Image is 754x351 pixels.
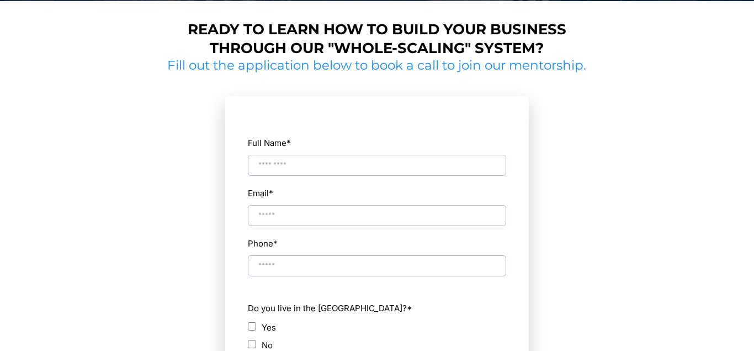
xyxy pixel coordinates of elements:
[248,236,278,251] label: Phone
[248,301,506,316] label: Do you live in the [GEOGRAPHIC_DATA]?
[163,57,591,74] h2: Fill out the application below to book a call to join our mentorship.
[262,320,276,335] label: Yes
[248,186,273,201] label: Email
[248,135,291,150] label: Full Name
[188,20,566,57] strong: Ready to learn how to build your business through our "whole-scaling" system?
